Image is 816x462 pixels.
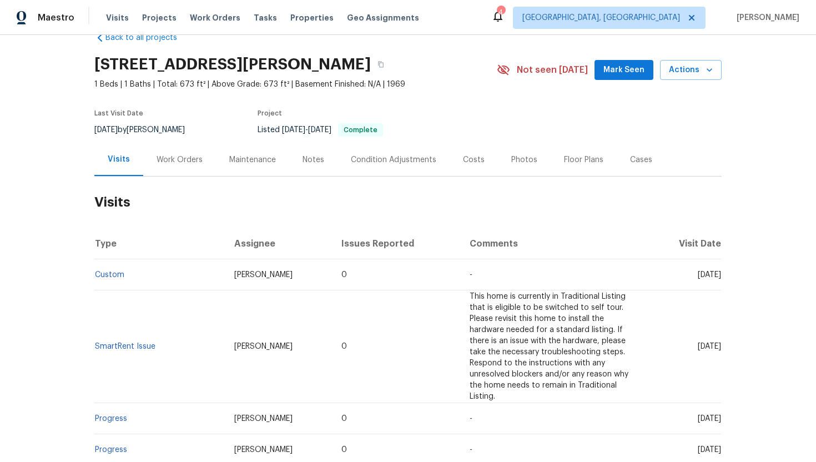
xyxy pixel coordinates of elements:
[698,446,721,454] span: [DATE]
[225,228,333,259] th: Assignee
[461,228,649,259] th: Comments
[351,154,436,165] div: Condition Adjustments
[470,446,472,454] span: -
[106,12,129,23] span: Visits
[108,154,130,165] div: Visits
[470,293,628,400] span: This home is currently in Traditional Listing that is eligible to be switched to self tour. Pleas...
[517,64,588,76] span: Not seen [DATE]
[308,126,331,134] span: [DATE]
[698,415,721,423] span: [DATE]
[94,110,143,117] span: Last Visit Date
[698,271,721,279] span: [DATE]
[470,271,472,279] span: -
[669,63,713,77] span: Actions
[463,154,485,165] div: Costs
[94,177,722,228] h2: Visits
[341,343,347,350] span: 0
[282,126,331,134] span: -
[95,446,127,454] a: Progress
[94,32,201,43] a: Back to all projects
[95,271,124,279] a: Custom
[341,271,347,279] span: 0
[341,415,347,423] span: 0
[258,110,282,117] span: Project
[94,228,225,259] th: Type
[229,154,276,165] div: Maintenance
[564,154,603,165] div: Floor Plans
[341,446,347,454] span: 0
[95,343,155,350] a: SmartRent Issue
[339,127,382,133] span: Complete
[371,54,391,74] button: Copy Address
[234,343,293,350] span: [PERSON_NAME]
[595,60,653,81] button: Mark Seen
[603,63,644,77] span: Mark Seen
[347,12,419,23] span: Geo Assignments
[94,126,118,134] span: [DATE]
[303,154,324,165] div: Notes
[94,59,371,70] h2: [STREET_ADDRESS][PERSON_NAME]
[234,271,293,279] span: [PERSON_NAME]
[234,415,293,423] span: [PERSON_NAME]
[94,79,497,90] span: 1 Beds | 1 Baths | Total: 673 ft² | Above Grade: 673 ft² | Basement Finished: N/A | 1969
[38,12,74,23] span: Maestro
[190,12,240,23] span: Work Orders
[258,126,383,134] span: Listed
[333,228,460,259] th: Issues Reported
[698,343,721,350] span: [DATE]
[511,154,537,165] div: Photos
[497,7,505,18] div: 4
[660,60,722,81] button: Actions
[94,123,198,137] div: by [PERSON_NAME]
[290,12,334,23] span: Properties
[732,12,799,23] span: [PERSON_NAME]
[630,154,652,165] div: Cases
[282,126,305,134] span: [DATE]
[522,12,680,23] span: [GEOGRAPHIC_DATA], [GEOGRAPHIC_DATA]
[234,446,293,454] span: [PERSON_NAME]
[142,12,177,23] span: Projects
[470,415,472,423] span: -
[157,154,203,165] div: Work Orders
[254,14,277,22] span: Tasks
[95,415,127,423] a: Progress
[649,228,722,259] th: Visit Date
